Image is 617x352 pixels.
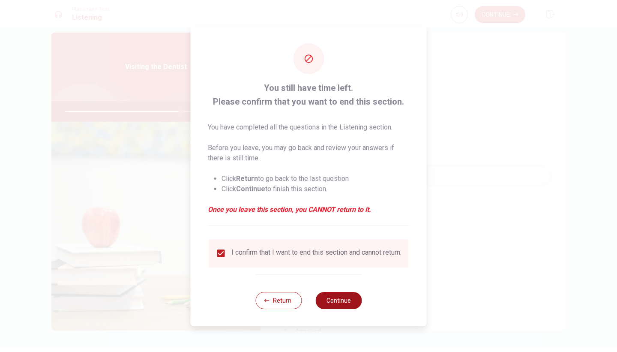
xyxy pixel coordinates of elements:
strong: Continue [236,185,265,193]
button: Return [255,292,302,309]
em: Once you leave this section, you CANNOT return to it. [208,205,410,215]
p: You have completed all the questions in the Listening section. [208,122,410,132]
p: Before you leave, you may go back and review your answers if there is still time. [208,143,410,163]
div: I confirm that I want to end this section and cannot return. [231,248,401,259]
span: You still have time left. Please confirm that you want to end this section. [208,81,410,108]
strong: Return [236,174,258,183]
button: Continue [315,292,362,309]
li: Click to finish this section. [222,184,410,194]
li: Click to go back to the last question [222,174,410,184]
